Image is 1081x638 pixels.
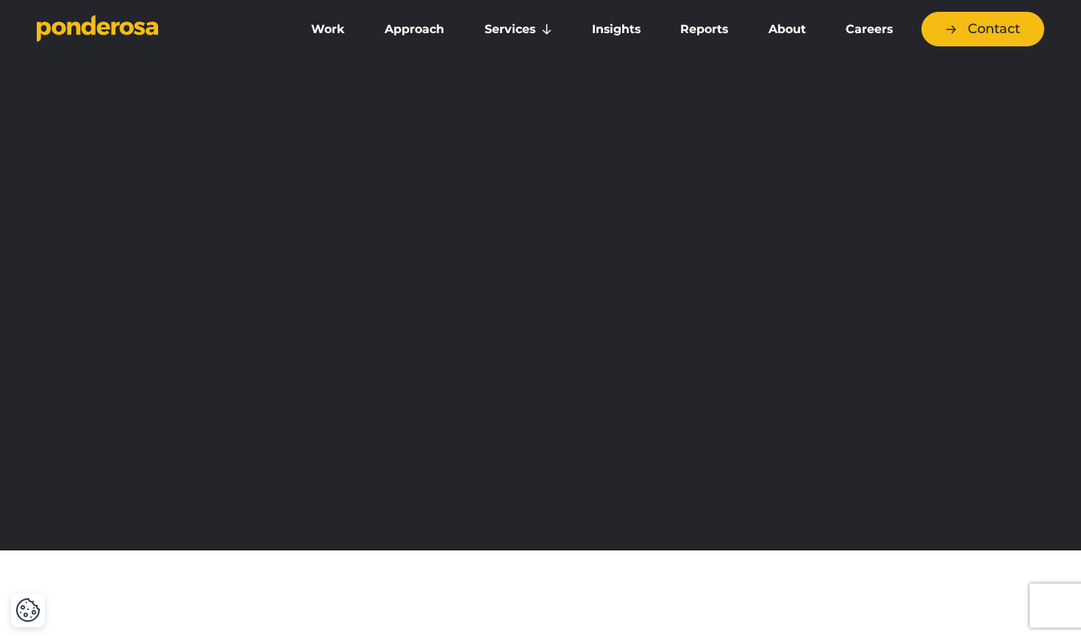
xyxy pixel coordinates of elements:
img: Revisit consent button [15,598,40,623]
a: Insights [575,14,657,45]
a: Reports [663,14,745,45]
a: Approach [368,14,461,45]
a: Work [294,14,362,45]
button: Cookie Settings [15,598,40,623]
a: Contact [921,12,1044,46]
a: Careers [829,14,910,45]
a: Services [468,14,569,45]
a: About [751,14,822,45]
a: Go to homepage [37,15,272,44]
